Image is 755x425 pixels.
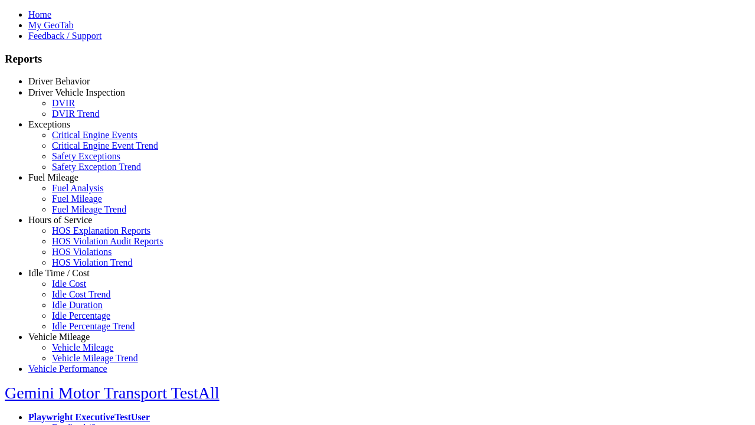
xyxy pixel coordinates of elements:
[28,364,107,374] a: Vehicle Performance
[28,87,125,97] a: Driver Vehicle Inspection
[28,20,74,30] a: My GeoTab
[52,151,120,161] a: Safety Exceptions
[52,300,103,310] a: Idle Duration
[52,225,150,236] a: HOS Explanation Reports
[5,53,750,66] h3: Reports
[28,268,90,278] a: Idle Time / Cost
[52,279,86,289] a: Idle Cost
[52,247,111,257] a: HOS Violations
[52,109,99,119] a: DVIR Trend
[52,321,134,331] a: Idle Percentage Trend
[52,204,126,214] a: Fuel Mileage Trend
[28,332,90,342] a: Vehicle Mileage
[28,31,101,41] a: Feedback / Support
[52,140,158,151] a: Critical Engine Event Trend
[52,310,110,321] a: Idle Percentage
[52,98,75,108] a: DVIR
[28,9,51,19] a: Home
[5,384,219,402] a: Gemini Motor Transport TestAll
[52,257,133,267] a: HOS Violation Trend
[52,162,141,172] a: Safety Exception Trend
[52,342,113,352] a: Vehicle Mileage
[52,183,104,193] a: Fuel Analysis
[28,215,92,225] a: Hours of Service
[28,76,90,86] a: Driver Behavior
[52,130,137,140] a: Critical Engine Events
[52,194,102,204] a: Fuel Mileage
[52,289,111,299] a: Idle Cost Trend
[28,172,78,182] a: Fuel Mileage
[52,236,163,246] a: HOS Violation Audit Reports
[28,412,150,422] a: Playwright ExecutiveTestUser
[28,119,70,129] a: Exceptions
[52,353,138,363] a: Vehicle Mileage Trend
